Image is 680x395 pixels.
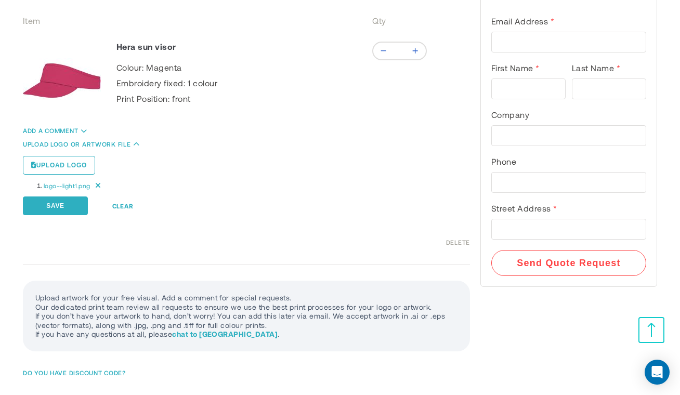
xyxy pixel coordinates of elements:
[116,42,176,51] a: Hera sun visor
[116,62,146,73] span: Colour
[491,203,551,213] span: Street Address
[572,63,614,73] span: Last Name
[23,140,130,148] a: Upload logo or artwork file
[23,42,101,120] img: Hera sun visor
[23,281,470,351] div: Upload artwork for your free visual. Add a comment for special requests. Our dedicated print team...
[23,127,78,134] a: Add a comment
[44,181,90,190] a: logo--light1.png
[491,156,516,166] span: Phone
[172,94,190,104] span: front
[116,94,172,104] span: Print Position
[446,239,470,246] a: Delete
[364,3,470,31] th: Qty
[116,78,188,88] span: Embroidery fixed
[410,42,426,60] div: Plus
[23,3,364,31] th: Item
[188,78,217,88] span: 1 colour
[645,360,670,385] div: Open Intercom Messenger
[491,16,548,26] span: Email Address
[146,62,181,73] span: Magenta
[23,369,126,377] span: Do you Have discount code?
[373,42,389,60] div: Minus
[491,63,533,73] span: First Name
[172,330,278,338] a: chat to [GEOGRAPHIC_DATA]
[23,156,95,175] label: Upload logo
[491,110,529,120] span: Company
[491,250,646,276] button: Send Quote Request
[23,196,88,215] button: Save
[90,196,155,215] button: Clear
